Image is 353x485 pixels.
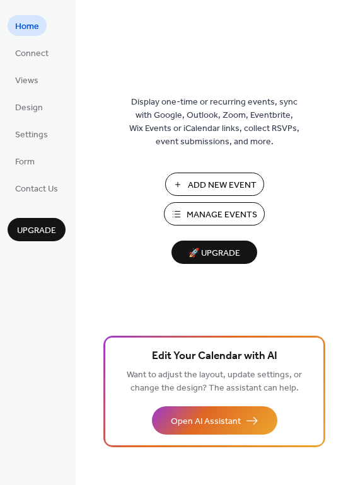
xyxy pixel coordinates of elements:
[8,42,56,63] a: Connect
[165,173,264,196] button: Add New Event
[152,406,277,435] button: Open AI Assistant
[127,367,302,397] span: Want to adjust the layout, update settings, or change the design? The assistant can help.
[171,415,241,428] span: Open AI Assistant
[8,96,50,117] a: Design
[164,202,265,225] button: Manage Events
[15,20,39,33] span: Home
[15,74,38,88] span: Views
[8,178,66,198] a: Contact Us
[15,183,58,196] span: Contact Us
[171,241,257,264] button: 🚀 Upgrade
[15,101,43,115] span: Design
[8,69,46,90] a: Views
[8,15,47,36] a: Home
[152,348,277,365] span: Edit Your Calendar with AI
[187,208,257,222] span: Manage Events
[15,47,49,60] span: Connect
[129,96,299,149] span: Display one-time or recurring events, sync with Google, Outlook, Zoom, Eventbrite, Wix Events or ...
[8,218,66,241] button: Upgrade
[15,156,35,169] span: Form
[8,123,55,144] a: Settings
[15,128,48,142] span: Settings
[188,179,257,192] span: Add New Event
[179,245,250,262] span: 🚀 Upgrade
[8,151,42,171] a: Form
[17,224,56,237] span: Upgrade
